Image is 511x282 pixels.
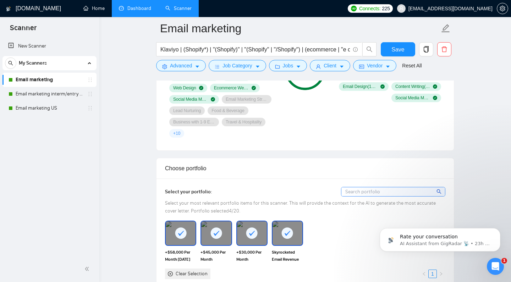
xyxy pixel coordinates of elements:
span: Scanner [4,23,42,38]
span: Select your most relevant portfolio items for this scanner. This will provide the context for the... [165,200,436,214]
span: Select your portfolio: [165,189,212,195]
span: Connects: [359,5,380,12]
span: caret-down [255,64,260,69]
span: Client [324,62,336,70]
span: +$58,000 Per Month [DATE] [165,249,196,263]
a: dashboardDashboard [119,5,151,11]
span: My Scanners [19,56,47,70]
li: My Scanners [2,56,97,115]
span: Email Marketing Strategy [226,96,268,102]
button: folderJobscaret-down [269,60,307,71]
span: holder [87,77,93,83]
a: Email marketing [16,73,83,87]
span: delete [438,46,451,52]
span: Job Category [222,62,252,70]
button: search [362,42,377,56]
span: Travel & Hospitality [226,119,262,125]
span: Social Media Marketing ( 12 %) [395,95,430,101]
span: check-circle [211,97,215,101]
input: Search Freelance Jobs... [160,45,350,54]
button: search [5,57,16,69]
img: upwork-logo.png [351,6,357,11]
span: right [439,272,443,276]
span: Social Media Marketing [173,96,208,102]
img: logo [6,3,11,15]
span: check-circle [433,84,437,89]
span: Content Writing ( 12 %) [395,84,430,89]
a: Email marketing interm/entry level [16,87,83,101]
span: Lead Nurturing [173,108,201,114]
span: close-circle [168,271,173,276]
span: holder [87,91,93,97]
div: Clear Selection [176,270,208,278]
li: 1 [428,270,437,278]
span: user [316,64,321,69]
a: searchScanner [165,5,192,11]
span: search [5,61,16,66]
li: Next Page [437,270,445,278]
span: +$30,000 Per Month Automated Revenue [236,249,268,263]
a: Email marketing US [16,101,83,115]
span: + 10 [173,131,180,136]
span: folder [275,64,280,69]
button: setting [497,3,508,14]
span: setting [162,64,167,69]
li: Previous Page [420,270,428,278]
span: caret-down [296,64,301,69]
span: 1 [501,258,507,264]
iframe: Intercom live chat [487,258,504,275]
span: +$45,000 Per Month Automated Revenue [200,249,232,263]
span: copy [419,46,433,52]
button: idcardVendorcaret-down [353,60,396,71]
button: barsJob Categorycaret-down [209,60,266,71]
button: userClientcaret-down [310,60,350,71]
span: check-circle [433,96,437,100]
button: left [420,270,428,278]
button: settingAdvancedcaret-down [156,60,206,71]
span: caret-down [195,64,200,69]
a: homeHome [83,5,105,11]
button: Save [381,42,415,56]
span: caret-down [385,64,390,69]
span: bars [215,64,220,69]
a: setting [497,6,508,11]
a: Reset All [402,62,422,70]
span: user [399,6,404,11]
span: search [363,46,376,52]
a: New Scanner [8,39,91,53]
div: Choose portfolio [165,158,445,178]
span: info-circle [353,47,358,52]
span: Skyrocketed Email Revenue by 170% [DATE] [272,249,303,263]
span: Save [391,45,404,54]
iframe: Intercom notifications message [369,213,511,263]
span: check-circle [199,86,203,90]
input: Scanner name... [160,20,440,37]
span: double-left [84,265,92,272]
span: Jobs [283,62,293,70]
span: Business with 1-9 Employees [173,119,215,125]
span: Food & Beverage [211,108,244,114]
span: Web Design [173,85,196,91]
button: copy [419,42,433,56]
span: Ecommerce Website Development [214,85,249,91]
span: check-circle [252,86,256,90]
span: search [436,188,443,195]
a: 1 [429,270,436,278]
input: Search portfolio [341,187,445,196]
span: holder [87,105,93,111]
span: Vendor [367,62,383,70]
span: Email Design ( 13 %) [343,84,378,89]
span: idcard [359,64,364,69]
span: Advanced [170,62,192,70]
li: New Scanner [2,39,97,53]
button: delete [437,42,451,56]
span: edit [441,24,450,33]
span: 225 [382,5,390,12]
span: left [422,272,426,276]
span: caret-down [339,64,344,69]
